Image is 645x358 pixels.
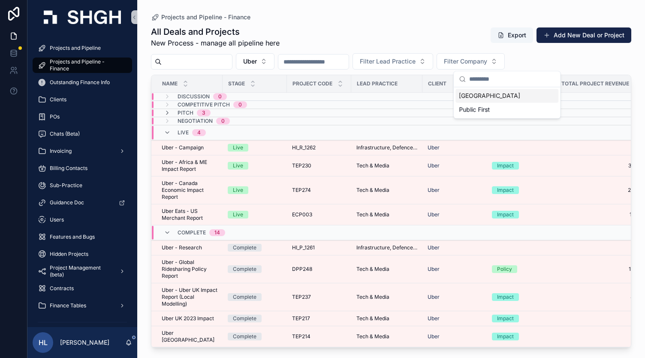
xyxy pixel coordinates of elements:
[50,264,112,278] span: Project Management (beta)
[292,315,310,322] span: TEP217
[353,53,433,70] button: Select Button
[356,162,417,169] a: Tech & Media
[228,315,282,322] a: Complete
[197,129,201,136] div: 4
[292,315,346,322] a: TEP217
[292,144,316,151] span: HI_R_1262
[492,293,551,301] a: Impact
[292,162,346,169] a: TEP230
[162,80,178,87] span: Name
[356,144,417,151] a: Infrastructure, Defence, Industrial, Transport
[492,211,551,218] a: Impact
[60,338,109,347] p: [PERSON_NAME]
[238,101,242,108] div: 0
[233,211,243,218] div: Live
[356,333,389,340] span: Tech & Media
[236,53,274,70] button: Select Button
[428,162,482,169] a: Uber
[151,26,280,38] h1: All Deals and Projects
[497,333,514,340] div: Impact
[162,244,217,251] a: Uber - Research
[455,89,558,103] div: [GEOGRAPHIC_DATA]
[356,266,417,273] a: Tech & Media
[33,264,132,279] a: Project Management (beta)
[428,294,440,300] a: Uber
[243,57,257,66] span: Uber
[228,162,282,170] a: Live
[536,27,631,43] button: Add New Deal or Project
[492,333,551,340] a: Impact
[233,333,256,340] div: Complete
[228,211,282,218] a: Live
[33,212,132,228] a: Users
[233,293,256,301] div: Complete
[33,58,132,73] a: Projects and Pipeline - Finance
[50,45,101,52] span: Projects and Pipeline
[33,178,132,193] a: Sub-Practice
[292,244,346,251] a: HI_P_1261
[497,293,514,301] div: Impact
[292,80,332,87] span: Project Code
[178,118,213,124] span: Negotiation
[33,75,132,90] a: Outstanding Finance Info
[50,148,72,155] span: Invoicing
[50,165,87,172] span: Billing Contacts
[292,144,346,151] a: HI_R_1262
[292,333,310,340] span: TEP214
[228,80,245,87] span: Stage
[360,57,416,66] span: Filter Lead Practice
[356,315,417,322] a: Tech & Media
[357,80,398,87] span: Lead Practice
[444,57,487,66] span: Filter Company
[50,96,66,103] span: Clients
[50,58,124,72] span: Projects and Pipeline - Finance
[162,208,217,221] span: Uber Eats - US Merchant Report
[437,53,505,70] button: Select Button
[292,266,312,273] span: DPP248
[356,244,417,251] a: Infrastructure, Defence, Industrial, Transport
[292,211,346,218] a: ECP003
[33,246,132,262] a: Hidden Projects
[233,244,256,252] div: Complete
[428,211,440,218] span: Uber
[218,93,222,100] div: 0
[228,293,282,301] a: Complete
[33,109,132,124] a: POs
[292,294,311,300] span: TEP237
[428,211,482,218] a: Uber
[162,159,217,173] span: Uber - Africa & ME Impact Report
[292,294,346,300] a: TEP237
[428,266,482,273] a: Uber
[428,266,440,273] a: Uber
[161,13,250,21] span: Projects and Pipeline - Finance
[162,259,217,279] a: Uber - Global Ridesharing Policy Report
[428,187,482,194] a: Uber
[228,244,282,252] a: Complete
[497,211,514,218] div: Impact
[162,315,217,322] a: Uber UK 2023 Impact
[228,265,282,273] a: Complete
[178,229,206,236] span: Complete
[50,130,80,137] span: Chats (Beta)
[233,265,256,273] div: Complete
[492,186,551,194] a: Impact
[428,80,446,87] span: Client
[50,199,84,206] span: Guidance Doc
[162,330,217,343] span: Uber [GEOGRAPHIC_DATA]
[428,315,440,322] a: Uber
[178,101,230,108] span: Competitive Pitch
[202,109,205,116] div: 3
[492,265,551,273] a: Policy
[33,161,132,176] a: Billing Contacts
[428,333,440,340] a: Uber
[428,294,482,300] a: Uber
[33,143,132,159] a: Invoicing
[292,187,311,194] span: TEP274
[228,333,282,340] a: Complete
[233,144,243,152] div: Live
[233,315,256,322] div: Complete
[33,92,132,107] a: Clients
